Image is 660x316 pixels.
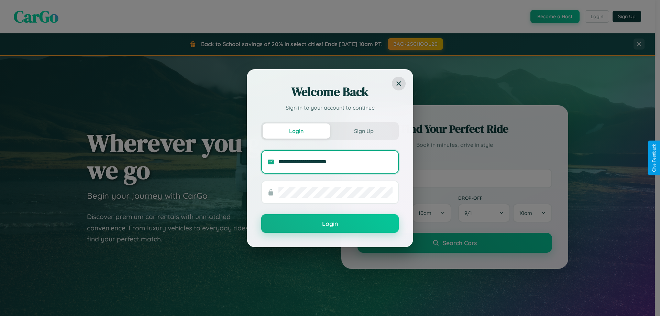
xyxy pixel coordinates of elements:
[652,144,657,172] div: Give Feedback
[261,84,399,100] h2: Welcome Back
[261,103,399,112] p: Sign in to your account to continue
[263,123,330,139] button: Login
[330,123,397,139] button: Sign Up
[261,214,399,233] button: Login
